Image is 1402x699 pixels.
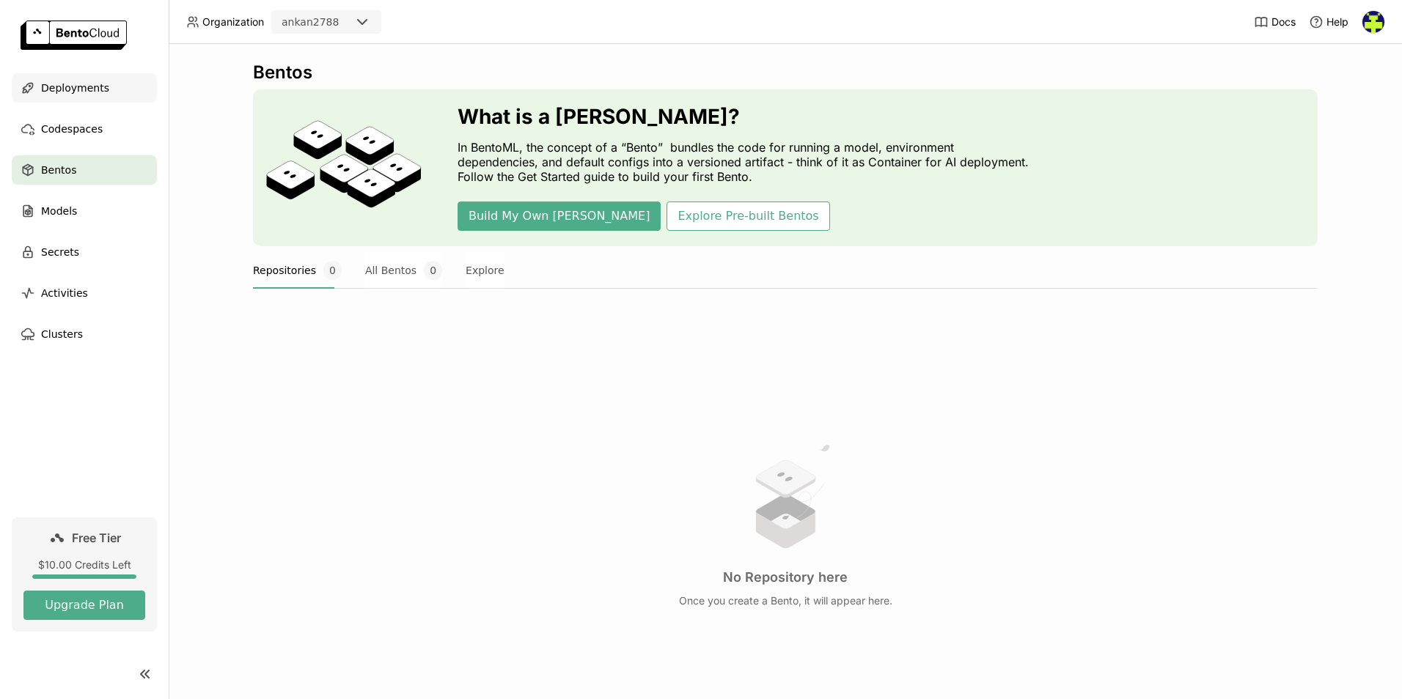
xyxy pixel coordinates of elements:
button: Upgrade Plan [23,591,145,620]
button: Explore Pre-built Bentos [667,201,829,231]
div: Bentos [253,62,1318,84]
div: ankan2788 [282,15,339,29]
span: 0 [424,261,442,280]
div: Help [1309,15,1348,29]
span: Secrets [41,243,79,261]
button: Build My Own [PERSON_NAME] [458,201,661,231]
img: Ankan chakraborty [1362,11,1384,33]
img: logo [21,21,127,50]
h3: No Repository here [723,569,848,585]
h3: What is a [PERSON_NAME]? [458,105,1037,128]
span: Help [1326,15,1348,29]
button: All Bentos [365,252,442,289]
a: Secrets [12,237,157,267]
span: Deployments [41,79,109,97]
span: Codespaces [41,120,103,138]
a: Models [12,196,157,226]
img: no results [730,441,840,552]
a: Deployments [12,73,157,103]
a: Bentos [12,155,157,185]
span: Models [41,202,77,220]
button: Repositories [253,252,342,289]
p: In BentoML, the concept of a “Bento” bundles the code for running a model, environment dependenci... [458,140,1037,184]
div: $10.00 Credits Left [23,558,145,572]
input: Selected ankan2788. [340,15,342,30]
a: Codespaces [12,114,157,144]
a: Free Tier$10.00 Credits LeftUpgrade Plan [12,517,157,632]
p: Once you create a Bento, it will appear here. [679,594,892,607]
a: Docs [1254,15,1296,29]
span: Docs [1271,15,1296,29]
span: Organization [202,15,264,29]
span: 0 [323,261,342,280]
span: Bentos [41,161,76,179]
a: Activities [12,278,157,308]
a: Clusters [12,319,157,349]
span: Clusters [41,325,83,343]
span: Free Tier [72,530,121,545]
button: Explore [466,252,504,289]
img: cover onboarding [265,119,422,216]
span: Activities [41,284,88,302]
